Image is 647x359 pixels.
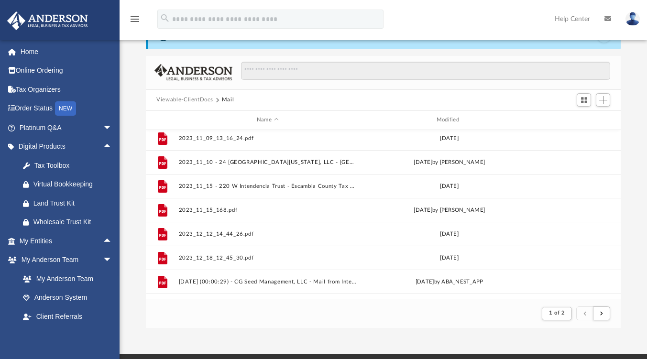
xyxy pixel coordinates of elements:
a: Platinum Q&Aarrow_drop_down [7,118,127,137]
a: Wholesale Trust Kit [13,213,127,232]
div: Modified [361,116,538,124]
div: id [542,116,609,124]
img: User Pic [625,12,640,26]
div: Land Trust Kit [33,197,115,209]
button: Viewable-ClientDocs [156,96,213,104]
span: arrow_drop_up [103,137,122,157]
i: menu [129,13,141,25]
span: arrow_drop_down [103,326,122,346]
button: Mail [222,96,234,104]
a: Home [7,42,127,61]
a: Virtual Bookkeeping [13,175,127,194]
a: Digital Productsarrow_drop_up [7,137,127,156]
a: My Entitiesarrow_drop_up [7,231,127,250]
button: 1 of 2 [542,307,572,320]
div: Wholesale Trust Kit [33,216,115,228]
a: My Anderson Team [13,269,117,288]
a: Anderson System [13,288,122,307]
a: My Documentsarrow_drop_down [7,326,122,345]
img: Anderson Advisors Platinum Portal [4,11,91,30]
div: NEW [55,101,76,116]
a: Land Trust Kit [13,194,127,213]
a: Client Referrals [13,307,122,326]
button: Switch to Grid View [577,93,591,107]
input: Search files and folders [241,62,610,80]
span: arrow_drop_down [103,250,122,270]
a: Tax Organizers [7,80,127,99]
a: Order StatusNEW [7,99,127,119]
div: Tax Toolbox [33,160,115,172]
a: Tax Toolbox [13,156,127,175]
span: 1 of 2 [549,310,565,315]
div: Virtual Bookkeeping [33,178,115,190]
a: My Anderson Teamarrow_drop_down [7,250,122,270]
i: search [160,13,170,23]
div: Name [178,116,356,124]
a: menu [129,18,141,25]
a: Online Ordering [7,61,127,80]
div: grid [146,130,621,299]
div: id [150,116,174,124]
span: arrow_drop_down [103,118,122,138]
button: Add [596,93,610,107]
span: arrow_drop_up [103,231,122,251]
